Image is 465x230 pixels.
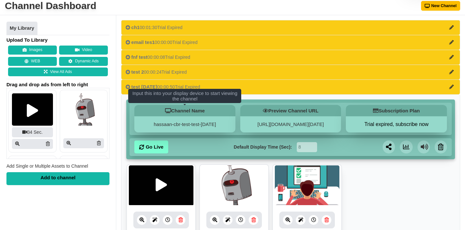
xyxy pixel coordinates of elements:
button: Images [8,46,57,55]
button: test 200:00:24Trial Expired [121,65,460,79]
img: Screenshot25020250731 518302 1wqm7wk [12,93,53,126]
img: P250x250 image processing20250731 518302 gertqu [63,93,104,126]
button: Video [59,46,108,55]
span: Trial Expired [157,25,182,30]
div: 00:01:30 [126,24,182,31]
h5: Preview Channel URL [240,105,341,116]
div: Add to channel [6,172,109,185]
img: 32.360 kb [202,165,266,206]
div: 34 Sec. [12,127,53,137]
h5: Subscription Plan [346,105,447,116]
span: Trial Expired [161,69,187,75]
button: WEB [8,57,57,66]
button: ch100:01:30Trial Expired [121,20,460,35]
button: test [DATE]00:00:50Trial Expired [121,79,460,94]
span: Trial Expired [172,40,198,45]
button: Trial expired, subscribe now [346,121,447,128]
label: Default Display Time (Sec): [234,144,292,151]
span: Trial Expired [175,84,200,89]
div: hassaan-cbr-test-test-[DATE] [134,116,235,132]
button: New Channel [421,1,460,11]
a: My Library [6,22,37,35]
input: Seconds [297,142,317,152]
iframe: Chat Widget [351,160,465,230]
div: 00:00:24 [126,69,187,75]
span: test 2 [131,69,144,75]
div: 00:00:08 [126,54,190,60]
span: Drag and drop ads from left to right [6,81,109,88]
img: Screenshot25020250731 518302 1wqm7wk [129,165,193,206]
span: test [DATE] [131,84,158,89]
a: [URL][DOMAIN_NAME][DATE] [257,121,324,127]
a: View All Ads [8,68,108,77]
div: 00:00:00 [126,39,198,46]
button: fnf test00:00:08Trial Expired [121,50,460,65]
h4: Upload To Library [6,37,109,43]
a: Dynamic Ads [59,57,108,66]
a: Go Live [134,141,168,153]
span: email tes1 [131,39,155,45]
img: 5.003 kb [275,165,339,206]
h5: Channel Name [134,105,235,116]
div: 00:00:50 [126,84,200,90]
span: Trial Expired [165,55,190,60]
span: fnf test [131,54,148,60]
span: Add Single or Multiple Assets to Channel [6,163,88,169]
span: ch1 [131,25,140,30]
button: email tes100:00:00Trial Expired [121,35,460,50]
